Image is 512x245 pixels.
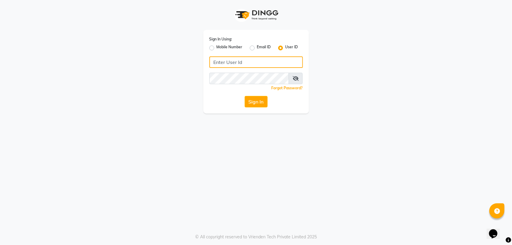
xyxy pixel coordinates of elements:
label: User ID [285,44,298,52]
iframe: chat widget [487,221,506,239]
button: Sign In [245,96,268,107]
label: Mobile Number [217,44,243,52]
a: Forgot Password? [272,86,303,90]
label: Email ID [257,44,271,52]
label: Sign In Using: [209,37,232,42]
input: Username [209,56,303,68]
input: Username [209,73,289,84]
img: logo1.svg [232,6,280,24]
